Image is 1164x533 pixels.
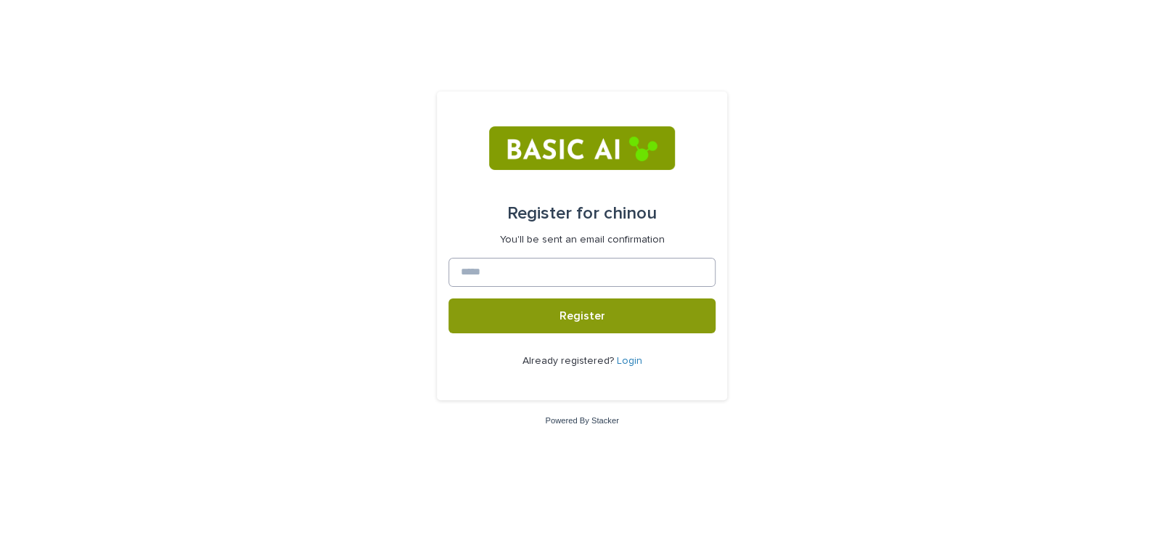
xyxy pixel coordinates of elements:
[617,356,642,366] a: Login
[522,356,617,366] span: Already registered?
[507,193,657,234] div: chinou
[560,310,605,322] span: Register
[448,298,716,333] button: Register
[545,416,618,425] a: Powered By Stacker
[500,234,665,246] p: You'll be sent an email confirmation
[507,205,599,222] span: Register for
[489,126,674,170] img: RtIB8pj2QQiOZo6waziI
